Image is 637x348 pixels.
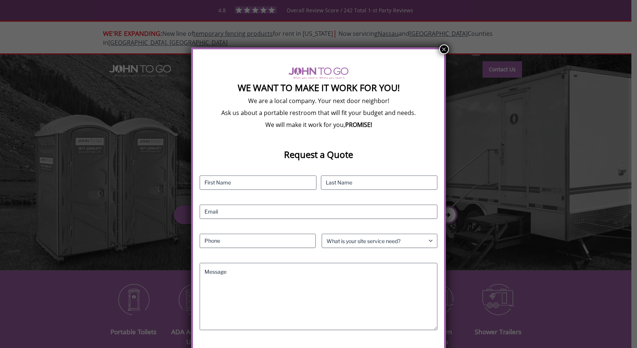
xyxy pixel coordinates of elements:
[200,234,315,248] input: Phone
[200,205,437,219] input: Email
[288,67,349,79] img: logo of viptogo
[321,175,437,190] input: Last Name
[200,97,437,105] p: We are a local company. Your next door neighbor!
[345,121,372,129] b: PROMISE!
[439,44,449,54] button: Close
[200,109,437,117] p: Ask us about a portable restroom that will fit your budget and needs.
[200,175,316,190] input: First Name
[284,148,353,161] strong: Request a Quote
[200,121,437,129] p: We will make it work for you,
[238,81,400,94] strong: We Want To Make It Work For You!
